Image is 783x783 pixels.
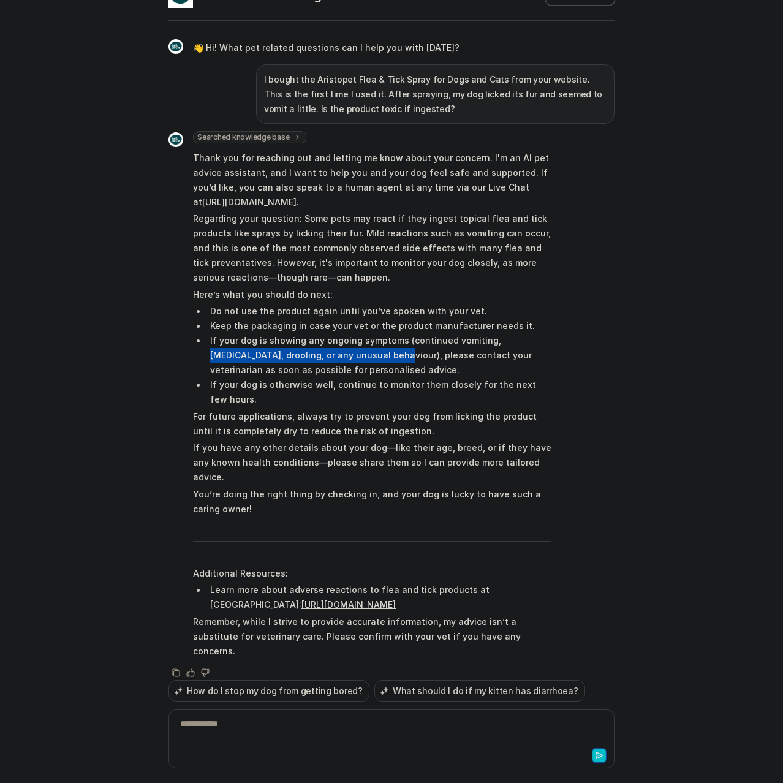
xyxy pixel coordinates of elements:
p: Additional Resources: [193,566,551,581]
li: If your dog is otherwise well, continue to monitor them closely for the next few hours. [206,377,551,407]
span: Searched knowledge base [193,131,306,143]
p: You’re doing the right thing by checking in, and your dog is lucky to have such a caring owner! [193,487,551,516]
p: 👋 Hi! What pet related questions can I help you with [DATE]? [193,40,460,55]
p: Regarding your question: Some pets may react if they ingest topical flea and tick products like s... [193,211,551,285]
p: Thank you for reaching out and letting me know about your concern. I'm an AI pet advice assistant... [193,151,551,210]
button: What should I do if my kitten has diarrhoea? [374,680,585,702]
p: For future applications, always try to prevent your dog from licking the product until it is comp... [193,409,551,439]
li: Keep the packaging in case your vet or the product manufacturer needs it. [206,319,551,333]
img: Widget [168,132,183,147]
button: How do I stop my dog from getting bored? [168,680,369,702]
p: If you have any other details about your dog—like their age, breed, or if they have any known hea... [193,441,551,485]
li: If your dog is showing any ongoing symptoms (continued vomiting, [MEDICAL_DATA], drooling, or any... [206,333,551,377]
img: Widget [168,39,183,54]
p: Remember, while I strive to provide accurate information, my advice isn’t a substitute for veteri... [193,615,551,659]
li: Do not use the product again until you’ve spoken with your vet. [206,304,551,319]
a: [URL][DOMAIN_NAME] [202,197,297,207]
li: Learn more about adverse reactions to flea and tick products at [GEOGRAPHIC_DATA]: [206,583,551,612]
a: [URL][DOMAIN_NAME] [301,599,396,610]
p: Here’s what you should do next: [193,287,551,302]
p: I bought the Aristopet Flea & Tick Spray for Dogs and Cats from your website. This is the first t... [264,72,607,116]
